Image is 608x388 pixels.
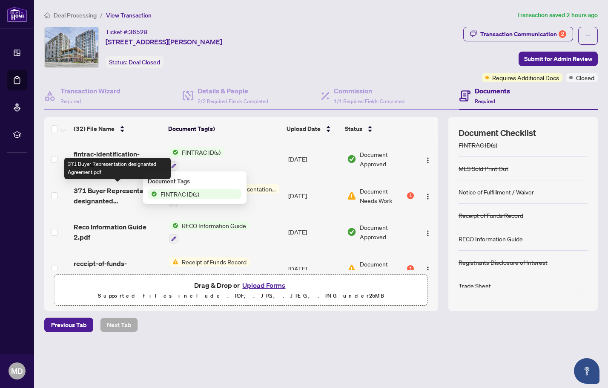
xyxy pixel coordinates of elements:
[74,258,162,279] span: receipt-of-funds-[PERSON_NAME].pdf
[360,150,414,168] span: Document Approved
[360,186,405,205] span: Document Needs Work
[44,12,50,18] span: home
[283,117,341,141] th: Upload Date
[55,275,427,306] span: Drag & Drop orUpload FormsSupported files include .PDF, .JPG, .JPEG, .PNG under25MB
[463,27,573,41] button: Transaction Communication2
[7,6,27,22] img: logo
[524,52,592,66] span: Submit for Admin Review
[287,124,321,133] span: Upload Date
[334,98,404,104] span: 1/1 Required Fields Completed
[70,117,165,141] th: (32) File Name
[475,86,510,96] h4: Documents
[169,148,178,157] img: Status Icon
[424,157,431,164] img: Logo
[60,86,120,96] h4: Transaction Wizard
[129,58,160,66] span: Deal Closed
[421,152,435,166] button: Logo
[148,177,241,186] div: Document Tags
[517,10,598,20] article: Transaction saved 2 hours ago
[74,185,162,206] span: 371 Buyer Representation designanted Agreement.pdf
[576,73,594,82] span: Closed
[585,33,591,39] span: ellipsis
[148,189,157,199] img: Status Icon
[106,37,222,47] span: [STREET_ADDRESS][PERSON_NAME]
[347,191,356,200] img: Document Status
[424,230,431,237] img: Logo
[459,140,497,150] div: FINTRAC ID(s)
[421,262,435,275] button: Logo
[45,27,98,67] img: IMG-E12150660_1.jpg
[129,28,148,36] span: 36528
[347,227,356,237] img: Document Status
[424,266,431,273] img: Logo
[285,214,344,251] td: [DATE]
[165,117,283,141] th: Document Tag(s)
[194,280,288,291] span: Drag & Drop or
[169,148,224,171] button: Status IconFINTRAC ID(s)
[360,223,414,241] span: Document Approved
[240,280,288,291] button: Upload Forms
[345,124,362,133] span: Status
[74,124,115,133] span: (32) File Name
[106,56,163,68] div: Status:
[459,281,491,290] div: Trade Sheet
[100,10,103,20] li: /
[285,250,344,287] td: [DATE]
[334,86,404,96] h4: Commission
[407,265,414,272] div: 1
[407,192,414,199] div: 1
[347,154,356,164] img: Document Status
[178,148,224,157] span: FINTRAC ID(s)
[198,98,268,104] span: 2/2 Required Fields Completed
[574,358,599,384] button: Open asap
[492,73,559,82] span: Requires Additional Docs
[480,27,566,41] div: Transaction Communication
[421,225,435,239] button: Logo
[421,189,435,203] button: Logo
[60,291,422,301] p: Supported files include .PDF, .JPG, .JPEG, .PNG under 25 MB
[198,86,268,96] h4: Details & People
[44,318,93,332] button: Previous Tab
[360,259,405,278] span: Document Needs Work
[459,211,523,220] div: Receipt of Funds Record
[285,141,344,177] td: [DATE]
[424,193,431,200] img: Logo
[475,98,495,104] span: Required
[285,177,344,214] td: [DATE]
[459,234,523,243] div: RECO Information Guide
[178,221,250,230] span: RECO Information Guide
[106,12,152,19] span: View Transaction
[51,318,86,332] span: Previous Tab
[100,318,138,332] button: Next Tab
[106,27,148,37] div: Ticket #:
[178,257,250,266] span: Receipt of Funds Record
[459,258,548,267] div: Registrants Disclosure of Interest
[64,158,171,179] div: 371 Buyer Representation designanted Agreement.pdf
[169,221,250,244] button: Status IconRECO Information Guide
[519,52,598,66] button: Submit for Admin Review
[60,98,81,104] span: Required
[169,221,178,230] img: Status Icon
[157,189,203,199] span: FINTRAC ID(s)
[54,12,97,19] span: Deal Processing
[74,222,162,242] span: Reco Information Guide 2.pdf
[459,127,536,139] span: Document Checklist
[459,164,508,173] div: MLS Sold Print Out
[347,264,356,273] img: Document Status
[341,117,415,141] th: Status
[559,30,566,38] div: 2
[459,187,534,197] div: Notice of Fulfillment / Waiver
[169,257,250,280] button: Status IconReceipt of Funds Record
[169,257,178,266] img: Status Icon
[11,365,23,377] span: MD
[74,149,162,169] span: fintrac-identification-record-[PERSON_NAME]-20250819-121732.pdf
